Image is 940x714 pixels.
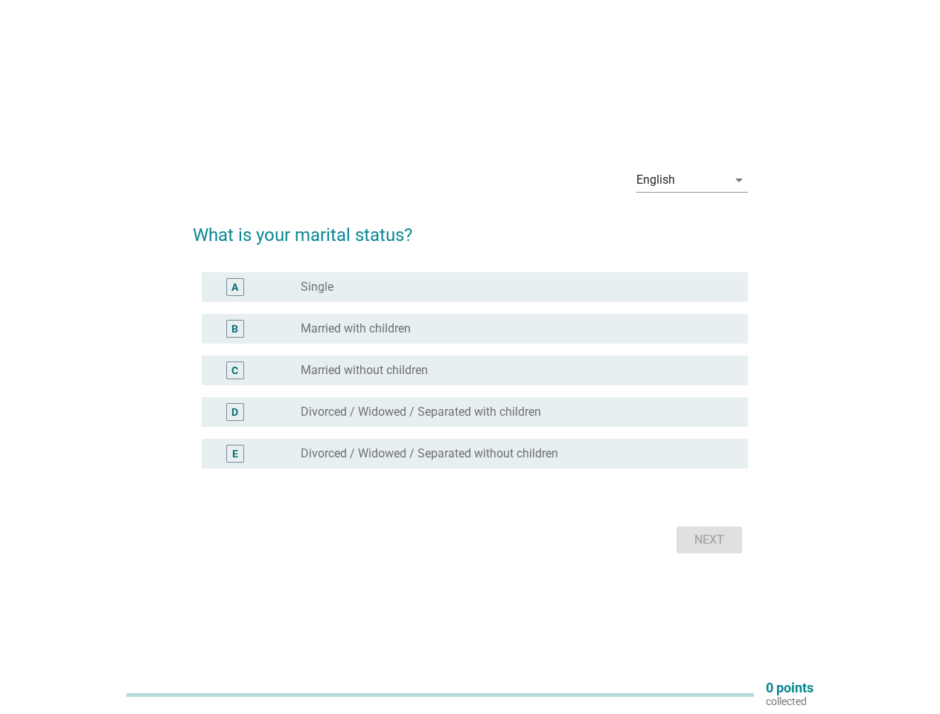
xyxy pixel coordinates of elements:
[232,446,238,462] div: E
[301,405,541,419] label: Divorced / Widowed / Separated with children
[231,280,238,295] div: A
[301,280,333,295] label: Single
[301,446,558,461] label: Divorced / Widowed / Separated without children
[301,321,411,336] label: Married with children
[636,173,675,187] div: English
[231,321,238,337] div: B
[231,405,238,420] div: D
[766,681,813,695] p: 0 points
[766,695,813,708] p: collected
[231,363,238,379] div: C
[193,207,748,248] h2: What is your marital status?
[730,171,748,189] i: arrow_drop_down
[301,363,428,378] label: Married without children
